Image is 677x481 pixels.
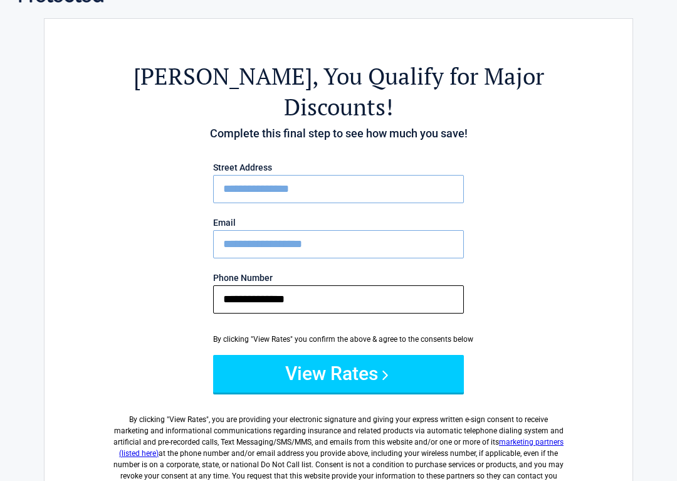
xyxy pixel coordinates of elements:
[213,273,464,282] label: Phone Number
[213,355,464,393] button: View Rates
[213,163,464,172] label: Street Address
[213,334,464,345] div: By clicking "View Rates" you confirm the above & agree to the consents below
[213,218,464,227] label: Email
[113,61,564,122] h2: , You Qualify for Major Discounts!
[119,438,564,458] a: marketing partners (listed here)
[113,125,564,142] h4: Complete this final step to see how much you save!
[134,61,312,92] span: [PERSON_NAME]
[169,415,206,424] span: View Rates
